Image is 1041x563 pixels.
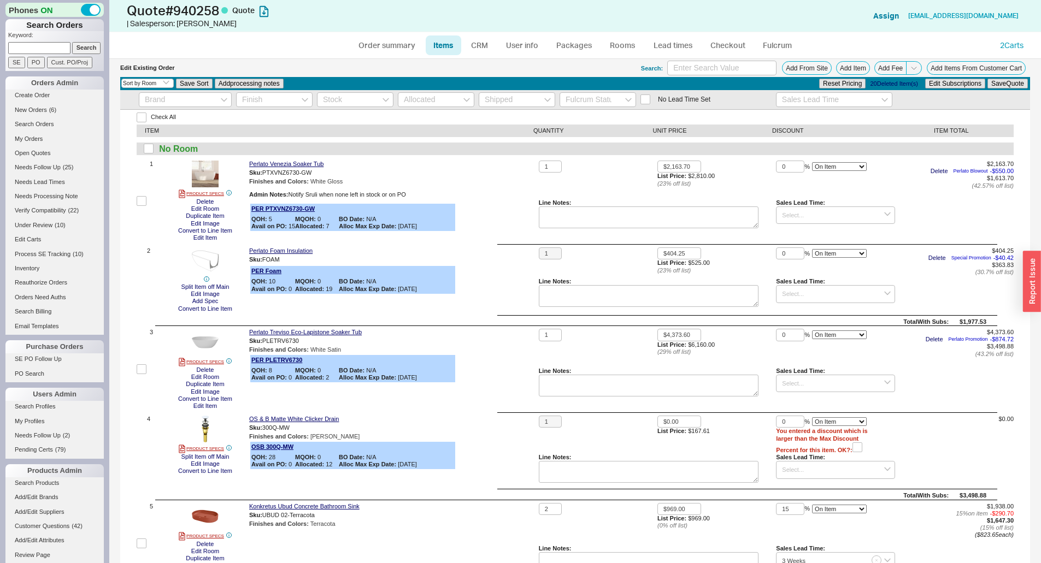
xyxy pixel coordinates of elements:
span: Sku: [249,337,262,344]
a: Search Profiles [5,401,104,412]
span: [DATE] [339,223,417,230]
span: Process SE Tracking [15,251,70,257]
span: Sku: [249,169,262,176]
a: Fulcrum [755,35,800,55]
span: $363.83 [992,262,1014,268]
b: QOH: [251,454,267,460]
div: Sales Lead Time: [776,454,895,461]
a: Reauthorize Orders [5,277,104,288]
svg: open menu [884,212,891,216]
span: 2 [295,374,339,381]
a: PO Search [5,368,104,380]
span: N/A [339,367,404,374]
a: Search Billing [5,306,104,317]
span: Special Promotion [951,255,991,261]
span: PTXVNZ6730-GW [262,169,311,176]
span: 0 [295,367,339,374]
div: UNIT PRICE [653,127,772,134]
div: ( 15 % off list) [895,524,1014,531]
span: No Room [159,144,198,154]
a: Search Products [5,477,104,489]
span: % [804,163,810,170]
span: [DATE] [339,461,417,468]
b: Alloc Max Exp Date: [339,286,396,292]
a: PER Foam [251,268,281,274]
b: MQOH: [295,454,316,460]
div: Line Notes: [539,545,759,552]
div: Phones [5,3,104,17]
div: White Satin [249,346,534,353]
span: ( 22 ) [68,207,79,214]
div: $969.00 [657,515,776,529]
a: Inventory [5,263,104,274]
span: Needs Follow Up [15,164,61,170]
a: PRODUCT SPECS [179,189,224,198]
b: Alloc Max Exp Date: [339,461,396,467]
img: PLETRV6730_Treviso_View1_front_vbquse [192,329,219,355]
b: Allocated: [295,461,324,467]
img: Terracota_505a2a46-0af1-43a9-8f12-01950ed4c542_thtllr [192,503,219,530]
svg: open menu [625,98,632,102]
a: Verify Compatibility(22) [5,205,104,216]
a: Needs Lead Times [5,176,104,188]
div: Total With Subs : [903,318,949,325]
svg: open menu [221,98,227,102]
span: ( 6 ) [49,106,56,113]
b: QOH: [251,216,267,222]
b: MQOH: [295,367,316,374]
a: Email Templates [5,321,104,332]
button: Duplicate Item [183,555,227,562]
span: 300Q-MW [262,424,290,431]
span: 5 [251,216,295,223]
a: Search Orders [5,118,104,130]
span: $0.00 [998,416,1014,422]
input: Stock [317,92,393,107]
span: N/A [339,454,404,461]
button: Convert to Line Item [175,395,236,402]
button: Split Item off Main [178,283,233,291]
b: Finishes and Colors : [249,178,309,185]
input: Qty [539,416,562,428]
span: UBUD 02-Terracota [262,511,315,518]
span: $1,613.70 [987,175,1014,181]
a: Items [426,35,461,55]
button: Edit Image [187,220,223,227]
button: Edit Subscriptions [925,79,985,88]
div: | Salesperson: [PERSON_NAME] [127,18,524,29]
a: Perlato Foam Insulation [249,247,313,254]
a: PRODUCT SPECS [179,532,224,541]
a: [EMAIL_ADDRESS][DOMAIN_NAME] [908,12,1019,20]
span: Sku: [249,424,262,431]
span: 12 [295,461,339,468]
svg: open menu [383,98,389,102]
b: BO Date: [339,216,364,222]
span: Add Item [840,64,866,72]
b: Finishes and Colors : [249,346,309,353]
button: Delete [193,198,217,205]
span: % [804,250,810,257]
span: Perlato Promotion [949,336,988,342]
b: Avail on PO: [251,223,287,229]
a: Create Order [5,90,104,101]
a: Edit Carts [5,234,104,245]
b: List Price: [657,428,686,434]
div: Products Admin [5,464,104,477]
span: 0 [251,461,295,468]
b: BO Date: [339,454,364,460]
span: - $550.00 [990,168,1014,175]
span: No Lead Time Set [658,96,710,103]
a: Checkout [703,35,753,55]
input: Brand [139,92,232,107]
div: Sales Lead Time: [776,368,895,375]
input: Cust. PO/Proj [47,57,92,68]
button: Edit Image [187,460,223,467]
a: OSB 300Q-MW [251,443,293,450]
div: ( 30.7 % off list) [895,269,1014,276]
button: Duplicate Item [183,212,227,220]
span: [DATE] [339,374,417,381]
input: Qty [539,161,562,173]
span: PLETRV6730 [262,337,299,344]
span: Under Review [15,222,52,228]
span: $1,938.00 [987,503,1014,509]
span: 8 [251,367,295,374]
